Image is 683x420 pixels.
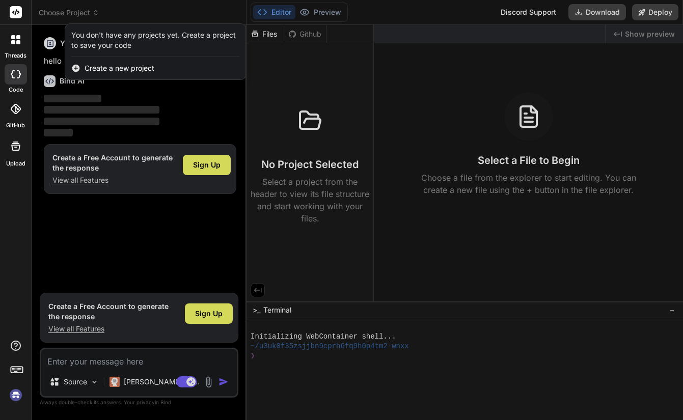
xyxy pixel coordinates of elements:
img: signin [7,386,24,404]
label: Upload [6,159,25,168]
span: Create a new project [85,63,154,73]
label: code [9,86,23,94]
label: threads [5,51,26,60]
div: You don't have any projects yet. Create a project to save your code [71,30,240,50]
label: GitHub [6,121,25,130]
